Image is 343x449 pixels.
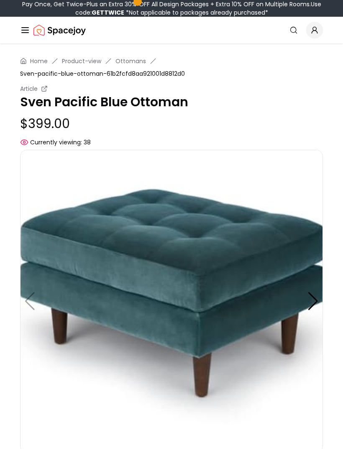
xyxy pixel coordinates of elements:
nav: Global [20,17,323,44]
a: Home [30,57,48,65]
a: Spacejoy [33,22,86,38]
nav: breadcrumb [20,57,323,78]
span: Sven-pacific-blue-ottoman-61b2fcfd8aa921001d8812d0 [20,69,185,78]
a: Product-view [62,57,101,65]
p: $399.00 [20,116,323,131]
img: Spacejoy Logo [33,22,86,38]
span: *Not applicable to packages already purchased* [124,8,268,17]
p: Sven Pacific Blue Ottoman [20,95,323,110]
small: Article [20,85,38,93]
a: Ottomans [115,57,146,65]
b: GETTWICE [92,8,124,17]
span: Currently viewing: [30,138,82,146]
span: 38 [84,138,91,146]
